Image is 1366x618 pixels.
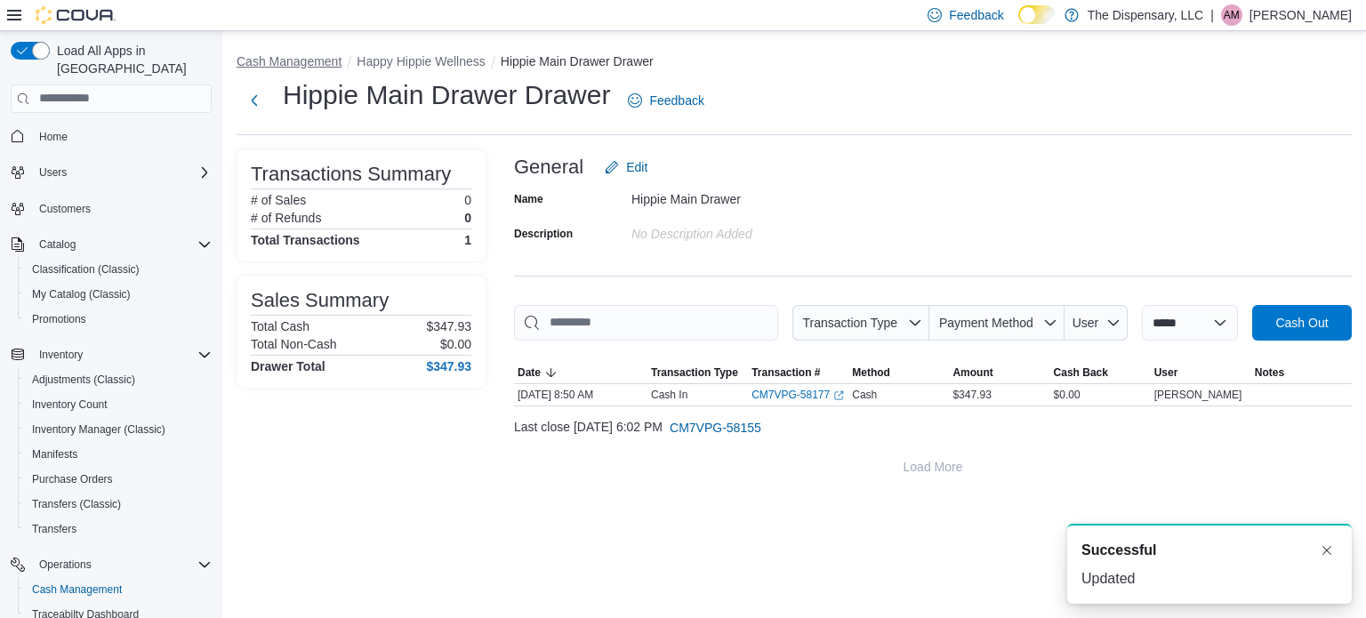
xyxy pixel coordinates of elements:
[25,518,84,540] a: Transfers
[39,130,68,144] span: Home
[501,54,654,68] button: Hippie Main Drawer Drawer
[1050,384,1151,405] div: $0.00
[237,83,272,118] button: Next
[18,417,219,442] button: Inventory Manager (Classic)
[1252,305,1352,341] button: Cash Out
[25,444,84,465] a: Manifests
[651,388,687,402] p: Cash In
[598,149,655,185] button: Edit
[32,522,76,536] span: Transfers
[426,359,471,373] h4: $347.93
[251,319,309,333] h6: Total Cash
[18,517,219,542] button: Transfers
[631,220,870,241] div: No Description added
[514,305,778,341] input: This is a search bar. As you type, the results lower in the page will automatically filter.
[25,419,212,440] span: Inventory Manager (Classic)
[440,337,471,351] p: $0.00
[1054,365,1108,380] span: Cash Back
[1081,540,1338,561] div: Notification
[251,211,321,225] h6: # of Refunds
[1154,388,1242,402] span: [PERSON_NAME]
[1210,4,1214,26] p: |
[929,305,1065,341] button: Payment Method
[852,365,890,380] span: Method
[32,397,108,412] span: Inventory Count
[32,162,212,183] span: Users
[25,444,212,465] span: Manifests
[25,369,142,390] a: Adjustments (Classic)
[651,365,738,380] span: Transaction Type
[464,211,471,225] p: 0
[4,160,219,185] button: Users
[25,469,120,490] a: Purchase Orders
[4,552,219,577] button: Operations
[748,362,848,383] button: Transaction #
[32,447,77,461] span: Manifests
[904,458,963,476] span: Load More
[1018,24,1019,25] span: Dark Mode
[32,472,113,486] span: Purchase Orders
[1251,362,1352,383] button: Notes
[32,373,135,387] span: Adjustments (Classic)
[25,259,212,280] span: Classification (Classic)
[32,554,99,575] button: Operations
[514,449,1352,485] button: Load More
[848,362,949,383] button: Method
[18,492,219,517] button: Transfers (Classic)
[833,390,844,401] svg: External link
[18,307,219,332] button: Promotions
[251,337,337,351] h6: Total Non-Cash
[518,365,541,380] span: Date
[50,42,212,77] span: Load All Apps in [GEOGRAPHIC_DATA]
[464,233,471,247] h4: 1
[792,305,929,341] button: Transaction Type
[32,344,90,365] button: Inventory
[32,198,98,220] a: Customers
[25,284,212,305] span: My Catalog (Classic)
[32,234,212,255] span: Catalog
[464,193,471,207] p: 0
[357,54,485,68] button: Happy Hippie Wellness
[32,126,75,148] a: Home
[4,124,219,149] button: Home
[25,469,212,490] span: Purchase Orders
[626,158,647,176] span: Edit
[283,77,610,113] h1: Hippie Main Drawer Drawer
[251,359,325,373] h4: Drawer Total
[18,392,219,417] button: Inventory Count
[32,497,121,511] span: Transfers (Classic)
[25,309,212,330] span: Promotions
[25,518,212,540] span: Transfers
[18,367,219,392] button: Adjustments (Classic)
[1255,365,1284,380] span: Notes
[514,362,647,383] button: Date
[514,192,543,206] label: Name
[1018,5,1056,24] input: Dark Mode
[949,6,1003,24] span: Feedback
[25,394,115,415] a: Inventory Count
[25,419,173,440] a: Inventory Manager (Classic)
[25,579,212,600] span: Cash Management
[32,422,165,437] span: Inventory Manager (Classic)
[237,52,1352,74] nav: An example of EuiBreadcrumbs
[649,92,703,109] span: Feedback
[25,369,212,390] span: Adjustments (Classic)
[670,419,761,437] span: CM7VPG-58155
[251,290,389,311] h3: Sales Summary
[852,388,877,402] span: Cash
[1221,4,1242,26] div: Alisha Madison
[1081,568,1338,590] div: Updated
[631,185,870,206] div: Hippie Main Drawer
[1088,4,1203,26] p: The Dispensary, LLC
[426,319,471,333] p: $347.93
[1154,365,1178,380] span: User
[25,259,147,280] a: Classification (Classic)
[1249,4,1352,26] p: [PERSON_NAME]
[4,342,219,367] button: Inventory
[251,164,451,185] h3: Transactions Summary
[32,162,74,183] button: Users
[1081,540,1156,561] span: Successful
[514,384,647,405] div: [DATE] 8:50 AM
[18,257,219,282] button: Classification (Classic)
[18,442,219,467] button: Manifests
